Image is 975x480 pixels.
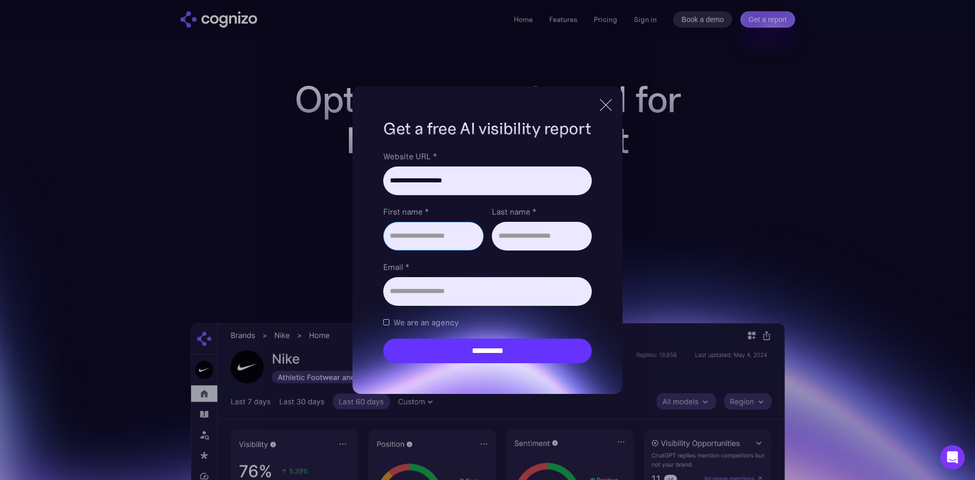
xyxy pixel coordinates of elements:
label: Email * [383,261,591,273]
label: First name * [383,205,483,218]
form: Brand Report Form [383,150,591,363]
label: Last name * [492,205,592,218]
span: We are an agency [393,316,459,328]
div: Open Intercom Messenger [940,445,965,470]
h1: Get a free AI visibility report [383,117,591,140]
label: Website URL * [383,150,591,162]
